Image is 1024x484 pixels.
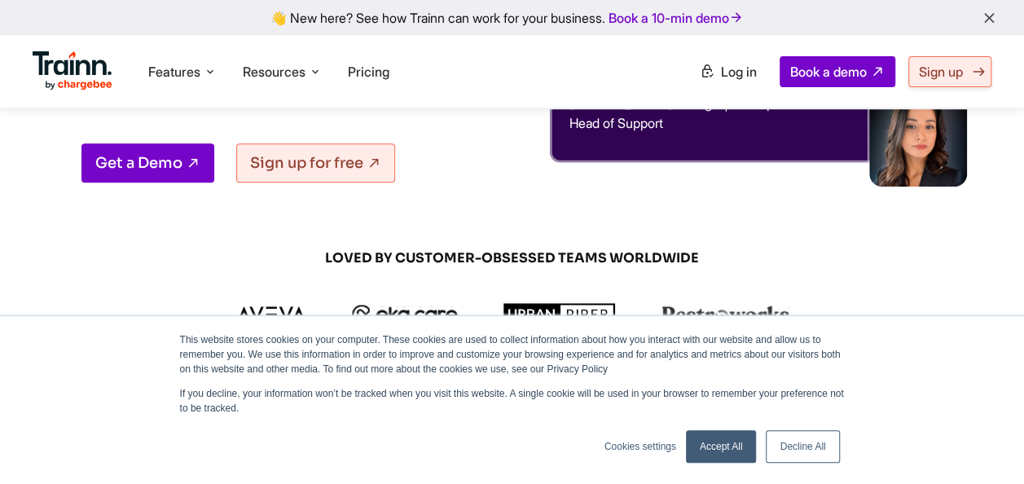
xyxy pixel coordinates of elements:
span: Features [148,63,200,81]
img: urbanpiper logo [503,303,616,326]
p: [PERSON_NAME] I Dangal | Buildops [569,97,923,110]
img: Trainn Logo [33,51,112,90]
span: Book a demo [790,64,867,80]
a: Cookies settings [604,439,676,454]
span: Resources [243,63,305,81]
a: Decline All [766,430,839,463]
a: Book a demo [780,56,895,87]
a: Pricing [348,64,389,80]
p: This website stores cookies on your computer. These cookies are used to collect information about... [180,332,845,376]
a: Log in [690,57,767,86]
a: Sign up [908,56,991,87]
a: Accept All [686,430,757,463]
p: Head of Support [569,117,923,130]
p: If you decline, your information won’t be tracked when you visit this website. A single cookie wi... [180,386,845,416]
a: Get a Demo [81,143,214,183]
img: sabina-buildops.d2e8138.png [869,89,967,187]
img: aveva logo [235,306,306,323]
img: ekacare logo [352,305,458,324]
a: Sign up for free [236,143,395,183]
span: Log in [721,64,757,80]
div: 👋 New here? See how Trainn can work for your business. [10,10,1014,25]
img: restroworks logo [661,306,789,323]
span: LOVED BY CUSTOMER-OBSESSED TEAMS WORLDWIDE [121,249,903,267]
span: Sign up [919,64,963,80]
a: Book a 10-min demo [605,7,747,29]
